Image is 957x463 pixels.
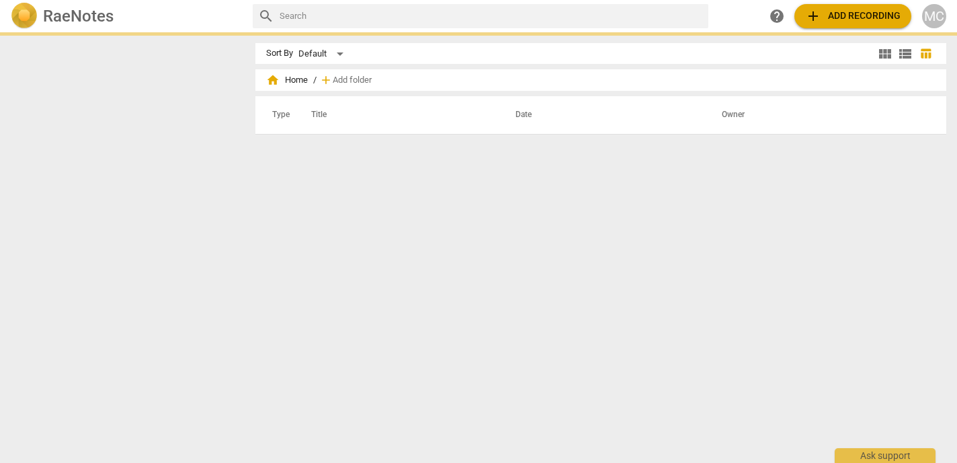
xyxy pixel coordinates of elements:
[835,448,935,463] div: Ask support
[706,96,932,134] th: Owner
[313,75,317,85] span: /
[875,44,895,64] button: Tile view
[261,96,295,134] th: Type
[43,7,114,26] h2: RaeNotes
[915,44,935,64] button: Table view
[919,47,932,60] span: table_chart
[266,48,293,59] div: Sort By
[280,5,703,27] input: Search
[805,8,901,24] span: Add recording
[794,4,911,28] button: Upload
[298,43,348,65] div: Default
[769,8,785,24] span: help
[258,8,274,24] span: search
[877,46,893,62] span: view_module
[266,73,308,87] span: Home
[295,96,499,134] th: Title
[922,4,946,28] button: MC
[765,4,789,28] a: Help
[333,75,372,85] span: Add folder
[319,73,333,87] span: add
[805,8,821,24] span: add
[11,3,242,30] a: LogoRaeNotes
[11,3,38,30] img: Logo
[266,73,280,87] span: home
[897,46,913,62] span: view_list
[499,96,706,134] th: Date
[895,44,915,64] button: List view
